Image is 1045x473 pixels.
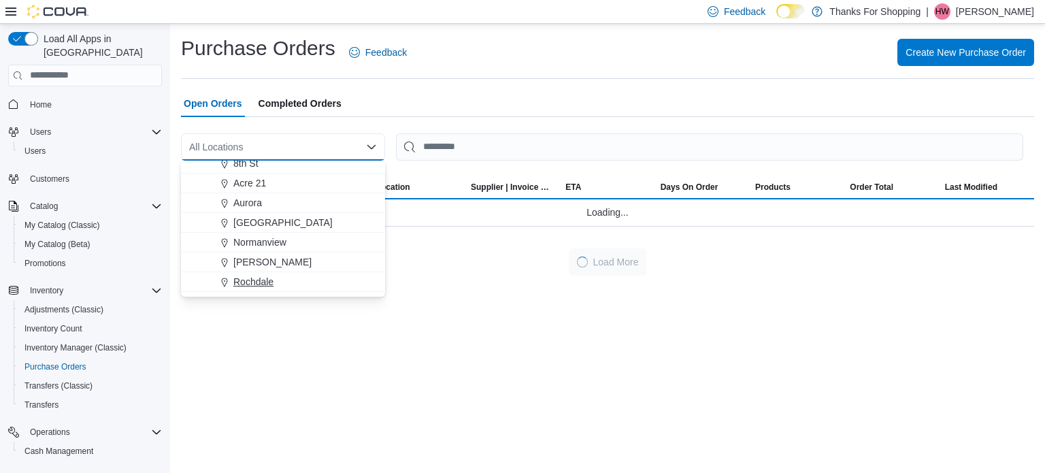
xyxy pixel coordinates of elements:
span: Rochdale [233,275,273,289]
span: Customers [24,170,162,187]
a: My Catalog (Beta) [19,236,96,252]
button: Inventory Manager (Classic) [14,338,167,357]
div: Location [376,182,410,193]
span: Catalog [30,201,58,212]
span: Transfers (Classic) [24,380,93,391]
button: Transfers [14,395,167,414]
a: Customers [24,171,75,187]
span: Order Total [850,182,893,193]
span: Inventory Manager (Classic) [24,342,127,353]
span: Promotions [24,258,66,269]
span: Completed Orders [259,90,342,117]
span: Inventory [24,282,162,299]
a: Home [24,97,57,113]
button: Order Total [844,176,939,198]
h1: Purchase Orders [181,35,335,62]
button: Operations [24,424,76,440]
button: My Catalog (Beta) [14,235,167,254]
button: My Catalog (Classic) [14,216,167,235]
span: Users [30,127,51,137]
a: Inventory Manager (Classic) [19,340,132,356]
button: Location [371,176,465,198]
span: [GEOGRAPHIC_DATA] [233,295,333,308]
span: Cash Management [19,443,162,459]
button: Adjustments (Classic) [14,300,167,319]
input: This is a search bar. After typing your query, hit enter to filter the results lower in the page. [396,133,1023,161]
a: Users [19,143,51,159]
button: Aurora [181,193,385,213]
span: Feedback [365,46,407,59]
button: Days On Order [655,176,750,198]
button: Close list of options [366,142,377,152]
span: HW [935,3,949,20]
span: Products [755,182,791,193]
a: Transfers [19,397,64,413]
button: Customers [3,169,167,189]
p: Thanks For Shopping [829,3,920,20]
span: Load All Apps in [GEOGRAPHIC_DATA] [38,32,162,59]
a: My Catalog (Classic) [19,217,105,233]
span: My Catalog (Classic) [19,217,162,233]
span: Loading... [586,204,629,221]
span: [PERSON_NAME] [233,255,312,269]
span: ETA [565,182,581,193]
button: Home [3,95,167,114]
a: Cash Management [19,443,99,459]
span: My Catalog (Classic) [24,220,100,231]
button: Inventory [3,281,167,300]
span: Purchase Orders [24,361,86,372]
button: LoadingLoad More [569,248,647,276]
a: Purchase Orders [19,359,92,375]
button: 8th St [181,154,385,174]
button: Purchase Orders [14,357,167,376]
button: [GEOGRAPHIC_DATA] [181,292,385,312]
button: Supplier | Invoice Number [465,176,560,198]
span: Acre 21 [233,176,266,190]
span: Promotions [19,255,162,272]
span: Adjustments (Classic) [19,301,162,318]
span: Loading [577,257,588,267]
span: Open Orders [184,90,242,117]
span: Operations [24,424,162,440]
span: Catalog [24,198,162,214]
span: Home [24,96,162,113]
span: Days On Order [661,182,718,193]
p: [PERSON_NAME] [956,3,1034,20]
button: ETA [560,176,654,198]
button: Users [14,142,167,161]
a: Transfers (Classic) [19,378,98,394]
span: Customers [30,174,69,184]
button: Cash Management [14,442,167,461]
button: Inventory Count [14,319,167,338]
span: Inventory [30,285,63,296]
button: Users [3,123,167,142]
span: 8th St [233,157,259,170]
button: Inventory [24,282,69,299]
button: Transfers (Classic) [14,376,167,395]
span: Feedback [724,5,765,18]
button: Products [750,176,844,198]
button: Acre 21 [181,174,385,193]
button: Operations [3,423,167,442]
a: Feedback [344,39,412,66]
a: Promotions [19,255,71,272]
button: Normanview [181,233,385,252]
div: Hannah Waugh [934,3,950,20]
span: My Catalog (Beta) [24,239,90,250]
span: Adjustments (Classic) [24,304,103,315]
span: Users [19,143,162,159]
span: My Catalog (Beta) [19,236,162,252]
span: Inventory Count [24,323,82,334]
button: Promotions [14,254,167,273]
span: Last Modified [945,182,997,193]
span: Purchase Orders [19,359,162,375]
span: Cash Management [24,446,93,457]
button: Users [24,124,56,140]
span: Users [24,124,162,140]
button: Last Modified [940,176,1034,198]
span: Create New Purchase Order [906,46,1026,59]
p: | [926,3,929,20]
span: Dark Mode [776,18,777,19]
img: Cova [27,5,88,18]
span: Aurora [233,196,262,210]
